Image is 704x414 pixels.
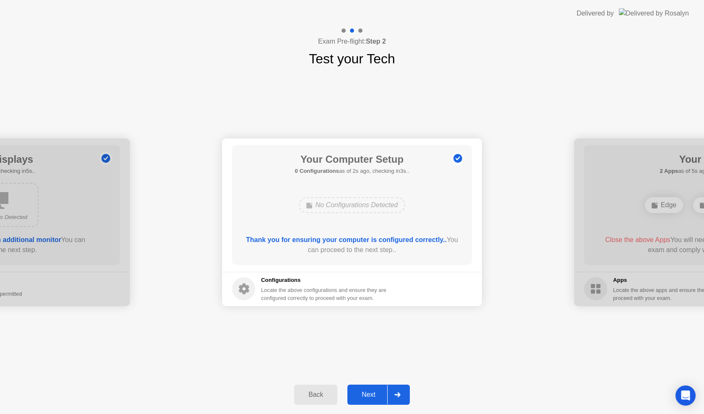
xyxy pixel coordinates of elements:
[350,391,387,398] div: Next
[295,167,409,175] h5: as of 2s ago, checking in3s..
[295,168,339,174] b: 0 Configurations
[619,8,689,18] img: Delivered by Rosalyn
[295,152,409,167] h1: Your Computer Setup
[318,36,386,47] h4: Exam Pre-flight:
[261,276,388,284] h5: Configurations
[309,49,395,69] h1: Test your Tech
[297,391,335,398] div: Back
[261,286,388,302] div: Locate the above configurations and ensure they are configured correctly to proceed with your exam.
[246,236,447,243] b: Thank you for ensuring your computer is configured correctly..
[299,197,406,213] div: No Configurations Detected
[676,385,696,406] div: Open Intercom Messenger
[244,235,460,255] div: You can proceed to the next step..
[347,385,410,405] button: Next
[294,385,337,405] button: Back
[366,38,386,45] b: Step 2
[577,8,614,18] div: Delivered by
